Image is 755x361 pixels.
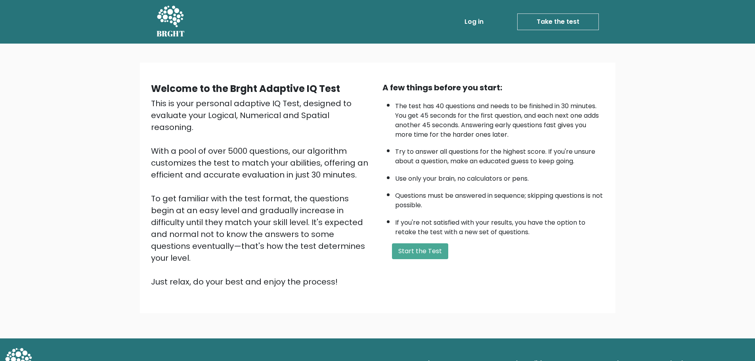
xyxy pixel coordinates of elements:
[395,214,604,237] li: If you're not satisfied with your results, you have the option to retake the test with a new set ...
[395,97,604,139] li: The test has 40 questions and needs to be finished in 30 minutes. You get 45 seconds for the firs...
[395,170,604,183] li: Use only your brain, no calculators or pens.
[151,97,373,288] div: This is your personal adaptive IQ Test, designed to evaluate your Logical, Numerical and Spatial ...
[395,187,604,210] li: Questions must be answered in sequence; skipping questions is not possible.
[151,82,340,95] b: Welcome to the Brght Adaptive IQ Test
[517,13,599,30] a: Take the test
[157,3,185,40] a: BRGHT
[157,29,185,38] h5: BRGHT
[461,14,487,30] a: Log in
[392,243,448,259] button: Start the Test
[382,82,604,94] div: A few things before you start:
[395,143,604,166] li: Try to answer all questions for the highest score. If you're unsure about a question, make an edu...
